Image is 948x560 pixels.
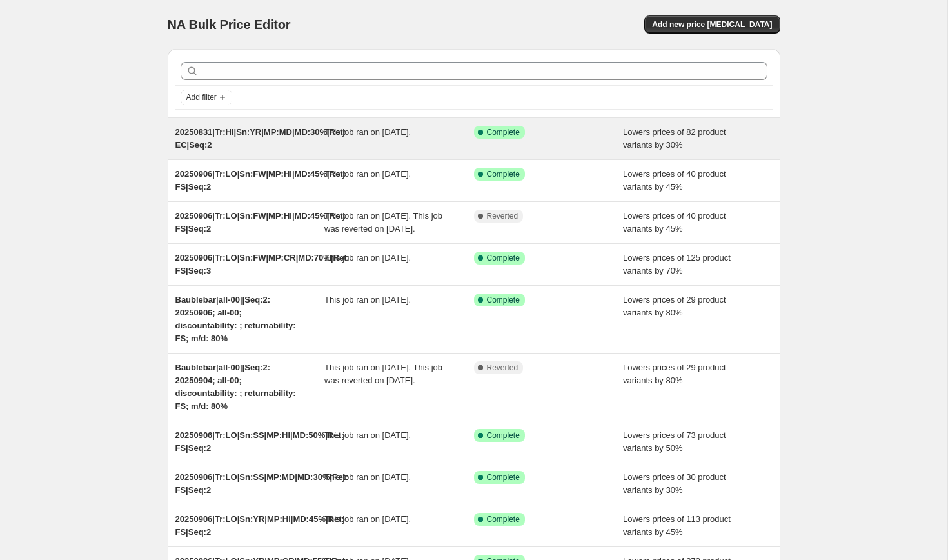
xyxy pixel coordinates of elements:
[175,363,296,411] span: Baublebar|all-00||Seq:2: 20250904; all-00; discountability: ; returnability: FS; m/d: 80%
[324,363,442,385] span: This job ran on [DATE]. This job was reverted on [DATE].
[181,90,232,105] button: Add filter
[324,253,411,263] span: This job ran on [DATE].
[324,211,442,234] span: This job ran on [DATE]. This job was reverted on [DATE].
[652,19,772,30] span: Add new price [MEDICAL_DATA]
[623,363,726,385] span: Lowers prices of 29 product variants by 80%
[324,295,411,305] span: This job ran on [DATE].
[623,253,731,275] span: Lowers prices of 125 product variants by 70%
[175,430,344,453] span: 20250906|Tr:LO|Sn:SS|MP:HI|MD:50%|Ret: FS|Seq:2
[623,169,726,192] span: Lowers prices of 40 product variants by 45%
[487,211,518,221] span: Reverted
[175,472,349,495] span: 20250906|Tr:LO|Sn:SS|MP:MD|MD:30%|Ret: FS|Seq:2
[623,295,726,317] span: Lowers prices of 29 product variants by 80%
[487,127,520,137] span: Complete
[324,472,411,482] span: This job ran on [DATE].
[623,472,726,495] span: Lowers prices of 30 product variants by 30%
[623,430,726,453] span: Lowers prices of 73 product variants by 50%
[487,363,518,373] span: Reverted
[175,169,346,192] span: 20250906|Tr:LO|Sn:FW|MP:HI|MD:45%|Ret: FS|Seq:2
[644,15,780,34] button: Add new price [MEDICAL_DATA]
[175,211,346,234] span: 20250906|Tr:LO|Sn:FW|MP:HI|MD:45%|Ret: FS|Seq:2
[623,127,726,150] span: Lowers prices of 82 product variants by 30%
[487,472,520,483] span: Complete
[324,514,411,524] span: This job ran on [DATE].
[186,92,217,103] span: Add filter
[324,430,411,440] span: This job ran on [DATE].
[623,514,731,537] span: Lowers prices of 113 product variants by 45%
[168,17,291,32] span: NA Bulk Price Editor
[487,253,520,263] span: Complete
[623,211,726,234] span: Lowers prices of 40 product variants by 45%
[175,127,346,150] span: 20250831|Tr:HI|Sn:YR|MP:MD|MD:30%|Ret: EC|Seq:2
[324,127,411,137] span: This job ran on [DATE].
[487,295,520,305] span: Complete
[324,169,411,179] span: This job ran on [DATE].
[175,253,350,275] span: 20250906|Tr:LO|Sn:FW|MP:CR|MD:70%|Ret: FS|Seq:3
[487,430,520,441] span: Complete
[175,514,344,537] span: 20250906|Tr:LO|Sn:YR|MP:HI|MD:45%|Ret: FS|Seq:2
[487,514,520,525] span: Complete
[487,169,520,179] span: Complete
[175,295,296,343] span: Baublebar|all-00||Seq:2: 20250906; all-00; discountability: ; returnability: FS; m/d: 80%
